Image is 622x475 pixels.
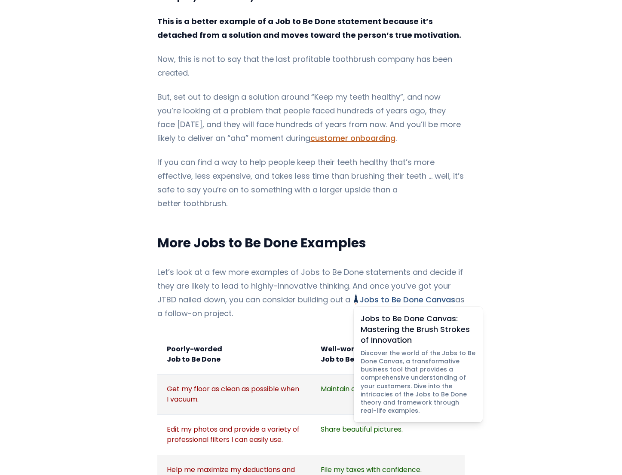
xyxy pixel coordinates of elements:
p: But, set out to design a solution around “Keep my teeth healthy”, and now you’re looking at a pro... [157,90,465,145]
h2: More Jobs to Be Done Examples [157,234,465,252]
td: Share beautiful pictures. [311,414,465,455]
a: customer onboarding [310,133,395,143]
td: Get my floor as clean as possible when I vacuum. [157,375,311,415]
span: Jobs to Be Done Canvas: Mastering the Brush Strokes of Innovation [361,314,476,345]
span: Discover the world of the Jobs to Be Done Canvas, a transformative business tool that provides a ... [361,349,476,415]
p: If you can find a way to help people keep their teeth healthy that’s more effective, less expensi... [157,155,465,210]
a: Jobs to Be Done CanvasJobs to Be Done Canvas: Mastering the Brush Strokes of InnovationDiscover t... [354,294,455,305]
td: Maintain a clean living space. [311,375,465,415]
p: Now, this is not to say that the last profitable toothbrush company has been created. [157,52,465,80]
strong: Well-worded Job to Be Done [321,344,374,364]
td: Edit my photos and provide a variety of professional filters I can easily use. [157,414,311,455]
strong: Poorly-worded Job to Be Done [167,344,222,364]
p: Let’s look at a few more examples of Jobs to Be Done statements and decide if they are likely to ... [157,265,465,320]
strong: This is a better example of a Job to Be Done statement because it’s detached from a solution and ... [157,16,461,40]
